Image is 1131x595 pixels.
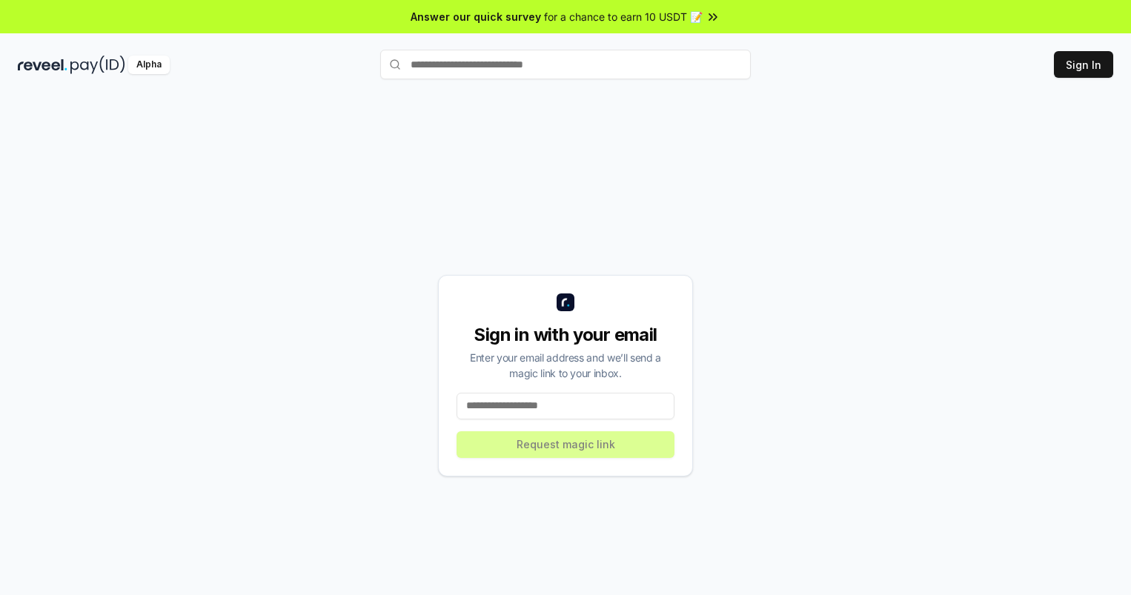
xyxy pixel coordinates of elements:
img: logo_small [557,293,574,311]
img: reveel_dark [18,56,67,74]
img: pay_id [70,56,125,74]
div: Enter your email address and we’ll send a magic link to your inbox. [457,350,674,381]
button: Sign In [1054,51,1113,78]
span: Answer our quick survey [411,9,541,24]
div: Alpha [128,56,170,74]
div: Sign in with your email [457,323,674,347]
span: for a chance to earn 10 USDT 📝 [544,9,703,24]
